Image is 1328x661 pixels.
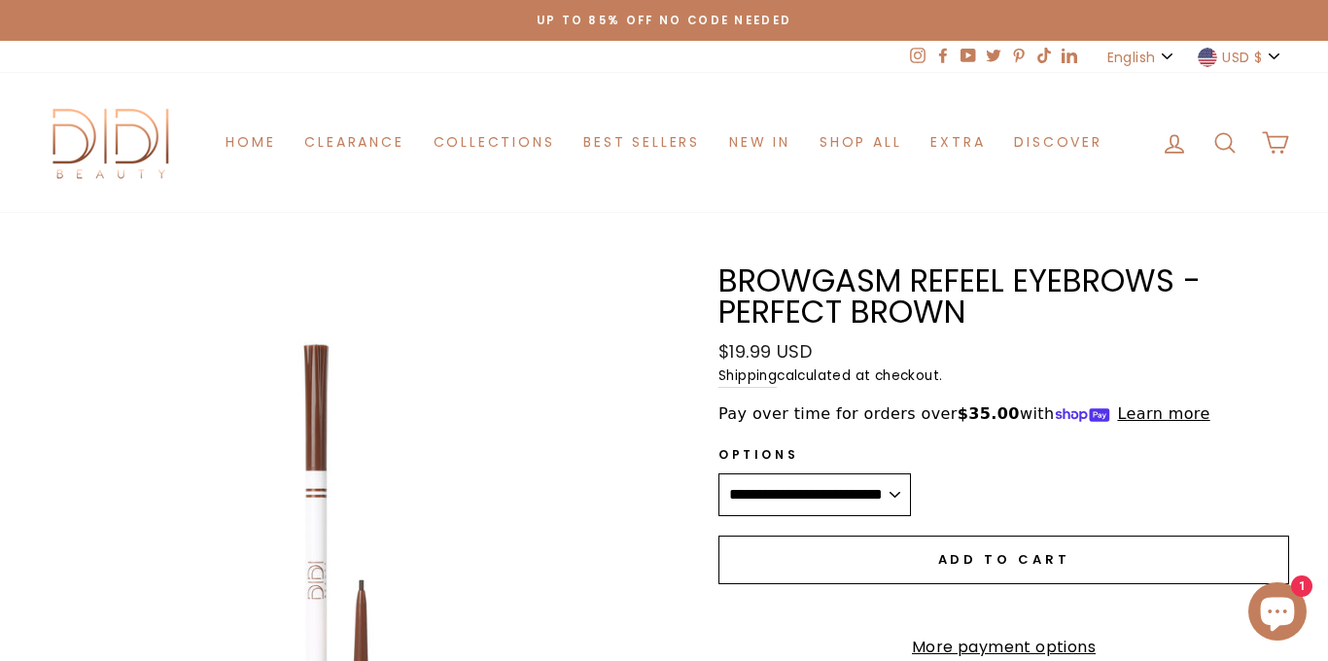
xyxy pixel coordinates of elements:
button: English [1101,41,1182,73]
inbox-online-store-chat: Shopify online store chat [1242,582,1312,645]
a: Best Sellers [569,124,715,160]
a: Extra [916,124,999,160]
button: Add to cart [718,536,1289,584]
a: Shop All [805,124,916,160]
a: Shipping [718,365,777,388]
img: Didi Beauty Co. [39,102,185,183]
span: English [1107,47,1155,68]
span: Up to 85% off NO CODE NEEDED [537,13,792,28]
a: Home [211,124,290,160]
a: Clearance [290,124,418,160]
a: More payment options [718,635,1289,660]
ul: Primary [211,124,1116,160]
small: calculated at checkout. [718,365,1289,388]
button: USD $ [1192,41,1289,73]
span: $19.99 USD [718,339,812,364]
a: Collections [419,124,570,160]
a: Discover [999,124,1116,160]
span: Add to cart [938,550,1070,569]
label: Options [718,445,911,464]
span: USD $ [1222,47,1262,68]
h1: Browgasm Refeel Eyebrows - Perfect Brown [718,265,1289,329]
a: New in [715,124,805,160]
